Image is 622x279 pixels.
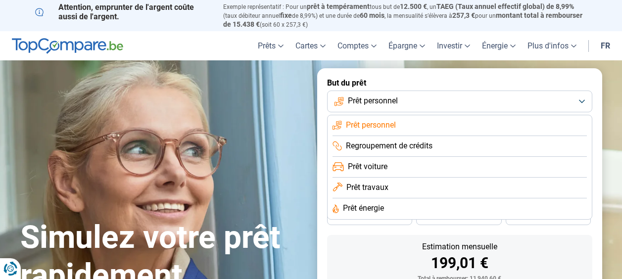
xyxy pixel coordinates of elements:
[522,31,582,60] a: Plus d'infos
[383,31,431,60] a: Épargne
[476,31,522,60] a: Énergie
[346,140,432,151] span: Regroupement de crédits
[359,215,381,221] span: 36 mois
[335,256,584,271] div: 199,01 €
[327,91,592,112] button: Prêt personnel
[400,2,427,10] span: 12.500 €
[307,2,370,10] span: prêt à tempérament
[595,31,616,60] a: fr
[448,215,470,221] span: 30 mois
[537,215,559,221] span: 24 mois
[35,2,211,21] p: Attention, emprunter de l'argent coûte aussi de l'argent.
[346,182,388,193] span: Prêt travaux
[346,120,396,131] span: Prêt personnel
[327,78,592,88] label: But du prêt
[289,31,332,60] a: Cartes
[343,203,384,214] span: Prêt énergie
[452,11,475,19] span: 257,3 €
[223,2,587,29] p: Exemple représentatif : Pour un tous but de , un (taux débiteur annuel de 8,99%) et une durée de ...
[431,31,476,60] a: Investir
[12,38,123,54] img: TopCompare
[360,11,384,19] span: 60 mois
[436,2,574,10] span: TAEG (Taux annuel effectif global) de 8,99%
[348,161,387,172] span: Prêt voiture
[280,11,292,19] span: fixe
[223,11,582,28] span: montant total à rembourser de 15.438 €
[252,31,289,60] a: Prêts
[348,95,398,106] span: Prêt personnel
[332,31,383,60] a: Comptes
[335,243,584,251] div: Estimation mensuelle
